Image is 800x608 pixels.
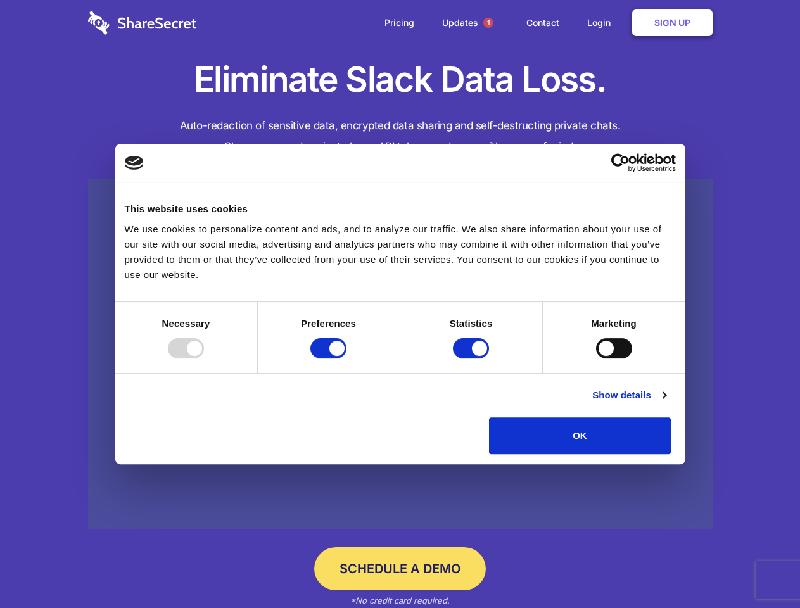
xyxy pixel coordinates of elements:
em: *No credit card required. [350,595,450,605]
span: 1 [483,18,493,28]
a: Schedule a Demo [314,547,486,590]
h4: Auto-redaction of sensitive data, encrypted data sharing and self-destructing private chats. Shar... [88,115,713,157]
a: Sign Up [632,9,713,36]
a: Login [575,3,630,42]
div: This website uses cookies [125,201,676,217]
a: Show details [592,388,666,403]
div: We use cookies to personalize content and ads, and to analyze our traffic. We also share informat... [125,222,676,282]
img: logo-wordmark-white-trans-d4663122ce5f474addd5e946df7df03e33cb6a1c49d2221995e7729f52c070b2.svg [88,11,196,35]
strong: Necessary [162,318,210,329]
strong: Statistics [450,318,493,329]
a: Contact [514,3,572,42]
h1: Eliminate Slack Data Loss. [88,57,713,103]
img: logo [125,156,144,170]
a: Pricing [372,3,427,42]
strong: Preferences [301,318,356,329]
strong: Marketing [591,318,637,329]
a: Usercentrics Cookiebot - opens in a new window [565,153,676,172]
button: OK [489,417,671,454]
a: Wistia video thumbnail [88,179,713,530]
